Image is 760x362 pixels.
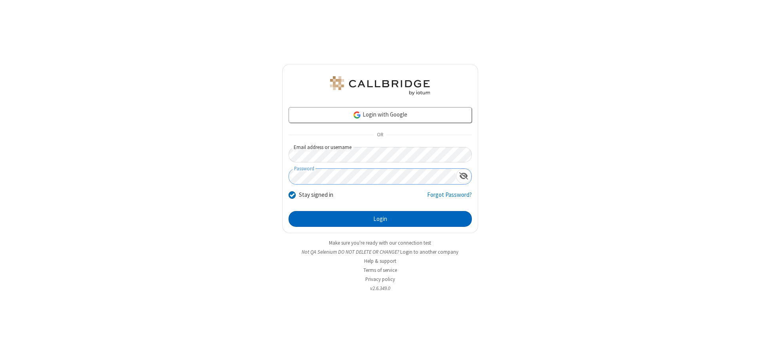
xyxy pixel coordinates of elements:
a: Forgot Password? [427,190,472,206]
span: OR [374,130,386,141]
a: Make sure you're ready with our connection test [329,239,431,246]
li: Not QA Selenium DO NOT DELETE OR CHANGE? [282,248,478,256]
div: Show password [456,169,471,183]
li: v2.6.349.0 [282,285,478,292]
input: Email address or username [289,147,472,162]
a: Terms of service [363,267,397,273]
label: Stay signed in [299,190,333,200]
button: Login [289,211,472,227]
a: Login with Google [289,107,472,123]
img: google-icon.png [353,111,361,119]
button: Login to another company [400,248,458,256]
input: Password [289,169,456,184]
a: Help & support [364,258,396,264]
a: Privacy policy [365,276,395,283]
img: QA Selenium DO NOT DELETE OR CHANGE [329,76,431,95]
